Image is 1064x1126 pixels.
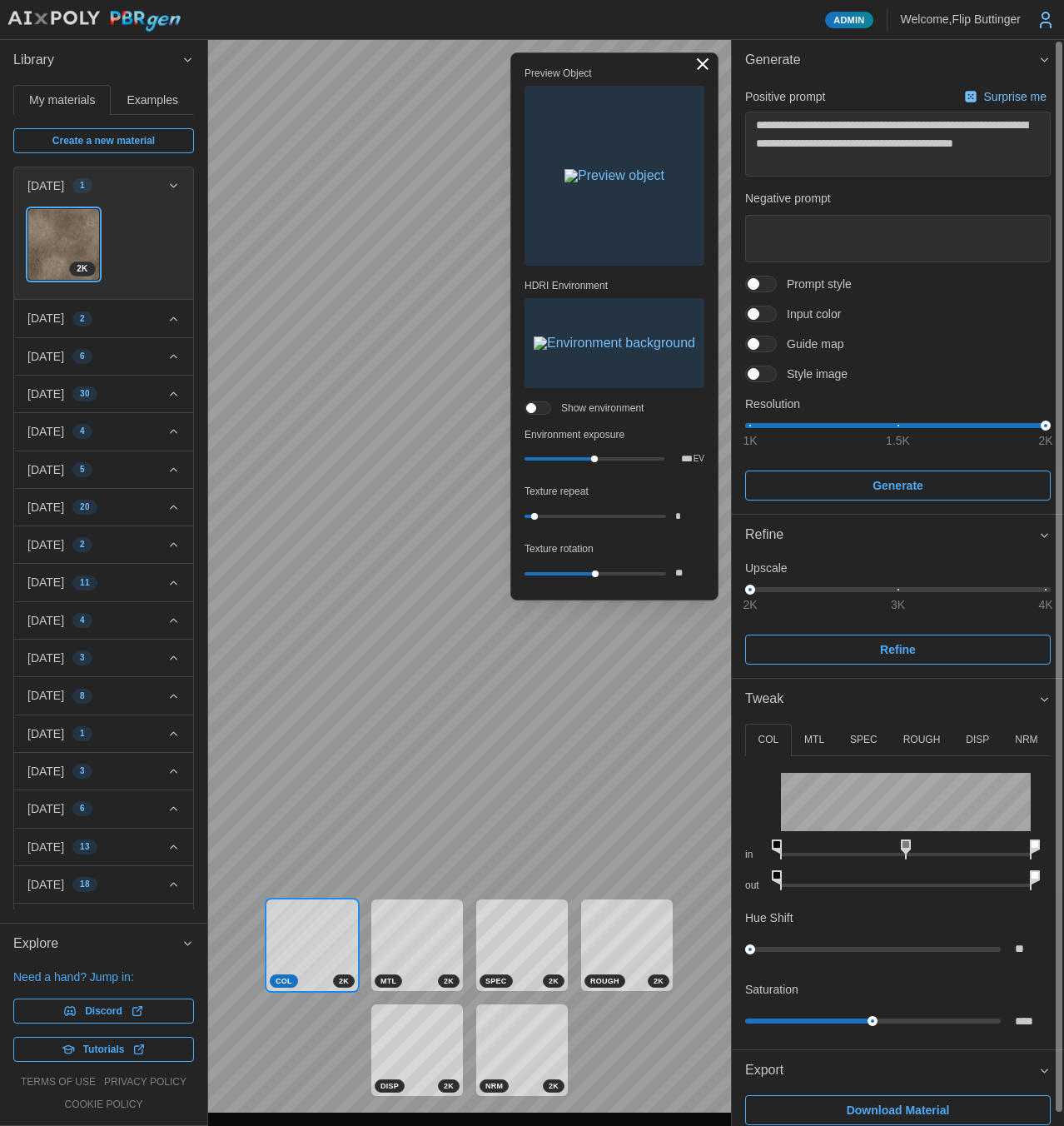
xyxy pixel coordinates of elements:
[80,387,90,401] span: 30
[13,1037,194,1062] a: Tutorials
[485,975,507,987] span: SPEC
[85,999,122,1023] span: Discord
[525,485,704,499] p: Texture repeat
[83,1038,125,1061] span: Tutorials
[850,733,878,747] p: SPEC
[77,262,87,276] span: 2 K
[777,276,852,292] span: Prompt style
[903,733,941,747] p: ROUGH
[732,679,1064,720] button: Tweak
[27,650,64,666] p: [DATE]
[14,526,193,563] button: [DATE]2
[732,81,1064,515] div: Generate
[80,463,85,476] span: 5
[27,725,64,742] p: [DATE]
[777,336,843,352] span: Guide map
[14,451,193,488] button: [DATE]5
[732,40,1064,81] button: Generate
[380,1080,399,1092] span: DISP
[27,800,64,817] p: [DATE]
[833,12,864,27] span: Admin
[80,651,85,665] span: 3
[732,1050,1064,1091] button: Export
[525,542,704,556] p: Texture rotation
[960,85,1051,108] button: Surprise me
[534,336,695,350] img: Environment background
[777,366,848,382] span: Style image
[745,1050,1038,1091] span: Export
[444,975,454,987] span: 2 K
[525,279,704,293] p: HDRI Environment
[14,602,193,639] button: [DATE]4
[339,975,349,987] span: 2 K
[27,348,64,365] p: [DATE]
[14,829,193,865] button: [DATE]13
[777,306,841,322] span: Input color
[21,1075,96,1089] a: terms of use
[27,423,64,440] p: [DATE]
[13,969,194,985] p: Need a hand? Jump in:
[13,40,181,81] span: Library
[14,904,193,940] button: [DATE]6
[745,88,825,105] p: Positive prompt
[80,576,90,590] span: 11
[80,690,85,703] span: 8
[27,310,64,326] p: [DATE]
[804,733,824,747] p: MTL
[80,802,85,815] span: 6
[80,425,85,438] span: 4
[80,179,85,192] span: 1
[745,471,1051,501] button: Generate
[80,538,85,551] span: 2
[14,753,193,790] button: [DATE]3
[64,1098,142,1112] a: cookie policy
[80,840,90,854] span: 13
[14,489,193,526] button: [DATE]20
[27,763,64,780] p: [DATE]
[28,209,99,280] img: n27nmqgM1d8o83DqMg1x
[27,839,64,855] p: [DATE]
[27,461,64,478] p: [DATE]
[525,86,704,266] button: Preview object
[7,10,181,32] img: AIxPoly PBRgen
[590,975,619,987] span: ROUGH
[525,67,704,81] p: Preview Object
[444,1080,454,1092] span: 2 K
[14,564,193,600] button: [DATE]11
[80,614,85,627] span: 4
[14,640,193,676] button: [DATE]3
[745,190,1051,207] p: Negative prompt
[745,40,1038,81] span: Generate
[27,612,64,629] p: [DATE]
[1015,733,1037,747] p: NRM
[551,401,644,415] span: Show environment
[14,790,193,827] button: [DATE]6
[847,1096,950,1124] span: Download Material
[732,556,1064,678] div: Refine
[14,167,193,204] button: [DATE]1
[29,94,95,106] span: My materials
[14,715,193,752] button: [DATE]1
[732,515,1064,556] button: Refine
[14,204,193,299] div: [DATE]1
[745,981,798,998] p: Saturation
[691,52,714,76] button: Toggle viewport controls
[745,396,1051,412] p: Resolution
[27,499,64,516] p: [DATE]
[758,733,778,747] p: COL
[27,574,64,590] p: [DATE]
[13,924,181,964] span: Explore
[745,635,1051,665] button: Refine
[80,501,90,514] span: 20
[14,338,193,375] button: [DATE]6
[654,975,664,987] span: 2 K
[485,1080,503,1092] span: NRM
[27,177,64,194] p: [DATE]
[104,1075,186,1089] a: privacy policy
[27,687,64,704] p: [DATE]
[525,428,704,442] p: Environment exposure
[14,677,193,714] button: [DATE]8
[745,525,1038,546] div: Refine
[380,975,396,987] span: MTL
[694,455,704,463] p: EV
